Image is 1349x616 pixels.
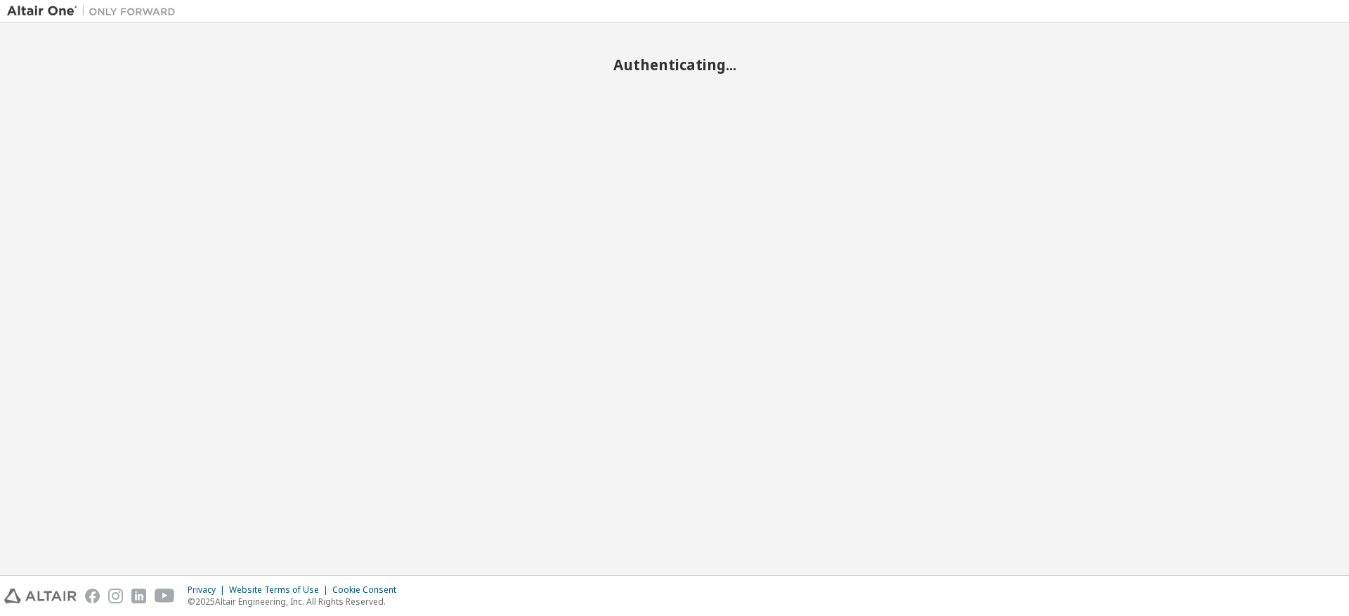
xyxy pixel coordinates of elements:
p: © 2025 Altair Engineering, Inc. All Rights Reserved. [188,596,405,608]
div: Privacy [188,584,229,596]
img: altair_logo.svg [4,589,77,603]
div: Website Terms of Use [229,584,332,596]
h2: Authenticating... [7,55,1342,74]
img: facebook.svg [85,589,100,603]
div: Cookie Consent [332,584,405,596]
img: linkedin.svg [131,589,146,603]
img: youtube.svg [155,589,175,603]
img: Altair One [7,4,183,18]
img: instagram.svg [108,589,123,603]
